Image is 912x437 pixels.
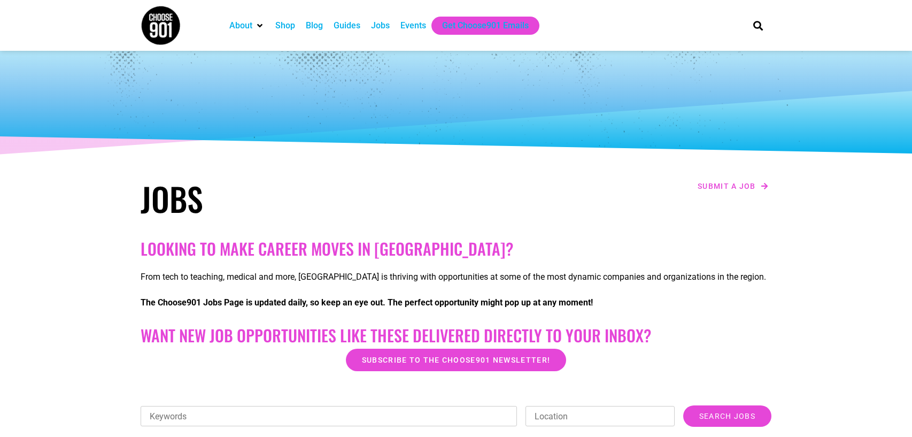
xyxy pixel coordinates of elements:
a: Jobs [371,19,390,32]
h2: Want New Job Opportunities like these Delivered Directly to your Inbox? [141,326,771,345]
div: About [224,17,270,35]
a: About [229,19,252,32]
a: Shop [275,19,295,32]
a: Subscribe to the Choose901 newsletter! [346,349,566,371]
input: Location [525,406,675,426]
a: Guides [334,19,360,32]
a: Events [400,19,426,32]
input: Keywords [141,406,517,426]
h1: Jobs [141,179,451,218]
a: Blog [306,19,323,32]
p: From tech to teaching, medical and more, [GEOGRAPHIC_DATA] is thriving with opportunities at some... [141,271,771,283]
div: Search [749,17,767,34]
nav: Main nav [224,17,735,35]
input: Search Jobs [683,405,771,427]
a: Submit a job [694,179,771,193]
a: Get Choose901 Emails [442,19,529,32]
span: Subscribe to the Choose901 newsletter! [362,356,550,364]
span: Submit a job [698,182,756,190]
strong: The Choose901 Jobs Page is updated daily, so keep an eye out. The perfect opportunity might pop u... [141,297,593,308]
h2: Looking to make career moves in [GEOGRAPHIC_DATA]? [141,239,771,258]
